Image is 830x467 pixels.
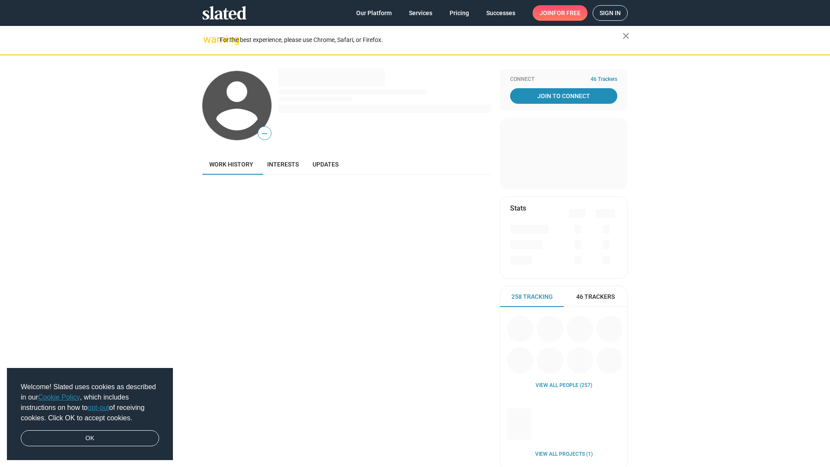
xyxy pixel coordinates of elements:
mat-icon: warning [203,34,214,45]
span: 46 Trackers [591,76,617,83]
span: for free [553,5,581,21]
a: dismiss cookie message [21,430,159,447]
span: Sign in [600,6,621,20]
a: Pricing [443,5,476,21]
span: Updates [313,161,338,168]
a: Join To Connect [510,88,617,104]
a: Joinfor free [533,5,587,21]
span: 258 Tracking [511,293,553,301]
a: Successes [479,5,522,21]
span: Services [409,5,432,21]
span: Successes [486,5,515,21]
mat-icon: close [621,31,631,41]
span: Pricing [450,5,469,21]
div: cookieconsent [7,368,173,461]
a: opt-out [88,404,109,411]
a: Interests [260,154,306,175]
a: View all Projects (1) [535,451,593,458]
a: Updates [306,154,345,175]
a: Work history [202,154,260,175]
span: Interests [267,161,299,168]
mat-card-title: Stats [510,204,526,213]
span: Our Platform [356,5,392,21]
span: Join To Connect [512,88,616,104]
span: — [258,128,271,139]
div: For the best experience, please use Chrome, Safari, or Firefox. [220,34,622,46]
a: Our Platform [349,5,399,21]
a: Services [402,5,439,21]
a: View all People (257) [536,382,592,389]
span: Join [539,5,581,21]
span: Work history [209,161,253,168]
a: Cookie Policy [38,393,80,401]
div: Connect [510,76,617,83]
span: 46 Trackers [576,293,615,301]
span: Welcome! Slated uses cookies as described in our , which includes instructions on how to of recei... [21,382,159,423]
a: Sign in [593,5,628,21]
